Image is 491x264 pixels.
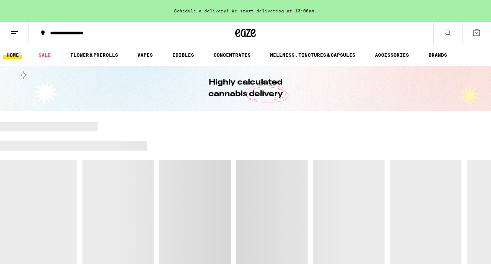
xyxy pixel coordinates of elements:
h1: Highly calculated cannabis delivery [189,77,302,100]
a: FLOWER & PREROLLS [67,51,122,59]
a: EDIBLES [169,51,197,59]
a: HOME [3,51,22,59]
a: WELLNESS, TINCTURES & CAPSULES [266,51,359,59]
a: ACCESSORIES [372,51,412,59]
a: CONCENTRATES [210,51,254,59]
a: SALE [35,51,54,59]
a: VAPES [134,51,156,59]
a: BRANDS [425,51,450,59]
